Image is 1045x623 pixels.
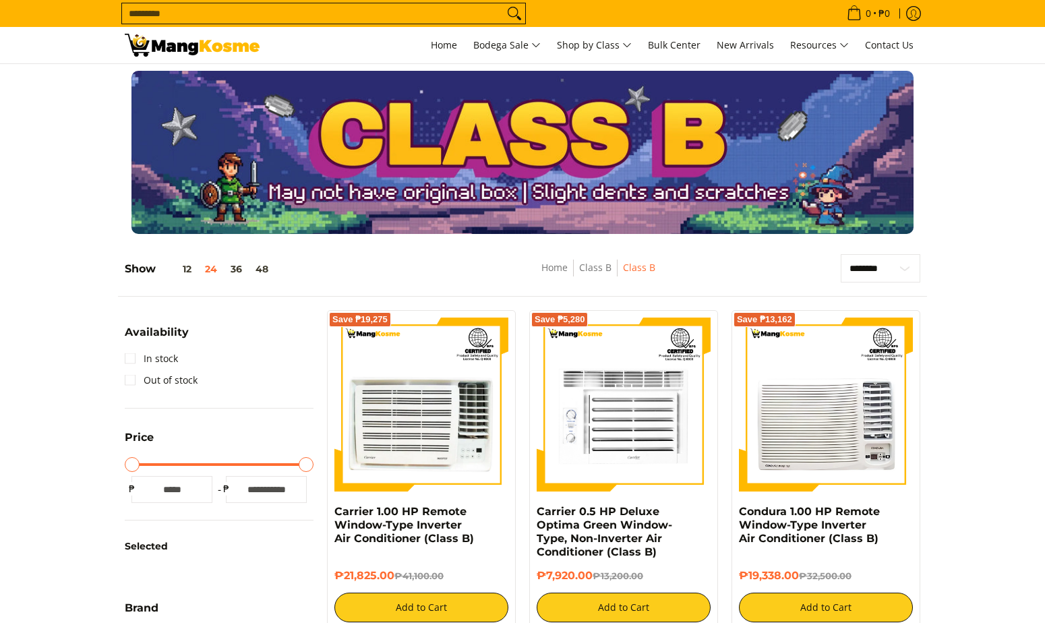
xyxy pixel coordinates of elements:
[799,570,852,581] del: ₱32,500.00
[537,569,711,583] h6: ₱7,920.00
[125,541,313,553] h6: Selected
[858,27,920,63] a: Contact Us
[473,37,541,54] span: Bodega Sale
[125,34,260,57] img: Class B Class B | Mang Kosme
[447,260,749,290] nav: Breadcrumbs
[739,593,913,622] button: Add to Cart
[125,482,138,496] span: ₱
[431,38,457,51] span: Home
[224,264,249,274] button: 36
[641,27,707,63] a: Bulk Center
[593,570,643,581] del: ₱13,200.00
[125,432,154,443] span: Price
[717,38,774,51] span: New Arrivals
[648,38,700,51] span: Bulk Center
[579,261,611,274] a: Class B
[790,37,849,54] span: Resources
[537,318,711,492] img: Carrier 0.5 HP Deluxe Optima Green Window-Type, Non-Inverter Air Conditioner (Class B)
[865,38,914,51] span: Contact Us
[125,369,198,391] a: Out of stock
[504,3,525,24] button: Search
[125,327,189,338] span: Availability
[394,570,444,581] del: ₱41,100.00
[623,260,655,276] span: Class B
[467,27,547,63] a: Bodega Sale
[537,505,672,558] a: Carrier 0.5 HP Deluxe Optima Green Window-Type, Non-Inverter Air Conditioner (Class B)
[843,6,894,21] span: •
[125,432,154,453] summary: Open
[334,593,508,622] button: Add to Cart
[125,327,189,348] summary: Open
[334,569,508,583] h6: ₱21,825.00
[156,264,198,274] button: 12
[249,264,275,274] button: 48
[332,316,388,324] span: Save ₱19,275
[198,264,224,274] button: 24
[334,318,508,492] img: Carrier 1.00 HP Remote Window-Type Inverter Air Conditioner (Class B)
[537,593,711,622] button: Add to Cart
[273,27,920,63] nav: Main Menu
[876,9,892,18] span: ₱0
[125,262,275,276] h5: Show
[424,27,464,63] a: Home
[535,316,585,324] span: Save ₱5,280
[783,27,856,63] a: Resources
[739,505,880,545] a: Condura 1.00 HP Remote Window-Type Inverter Air Conditioner (Class B)
[739,318,913,492] img: Condura 1.00 HP Remote Window-Type Inverter Air Conditioner (Class B)
[557,37,632,54] span: Shop by Class
[864,9,873,18] span: 0
[125,603,158,614] span: Brand
[219,482,233,496] span: ₱
[710,27,781,63] a: New Arrivals
[334,505,474,545] a: Carrier 1.00 HP Remote Window-Type Inverter Air Conditioner (Class B)
[125,348,178,369] a: In stock
[739,569,913,583] h6: ₱19,338.00
[550,27,638,63] a: Shop by Class
[541,261,568,274] a: Home
[737,316,792,324] span: Save ₱13,162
